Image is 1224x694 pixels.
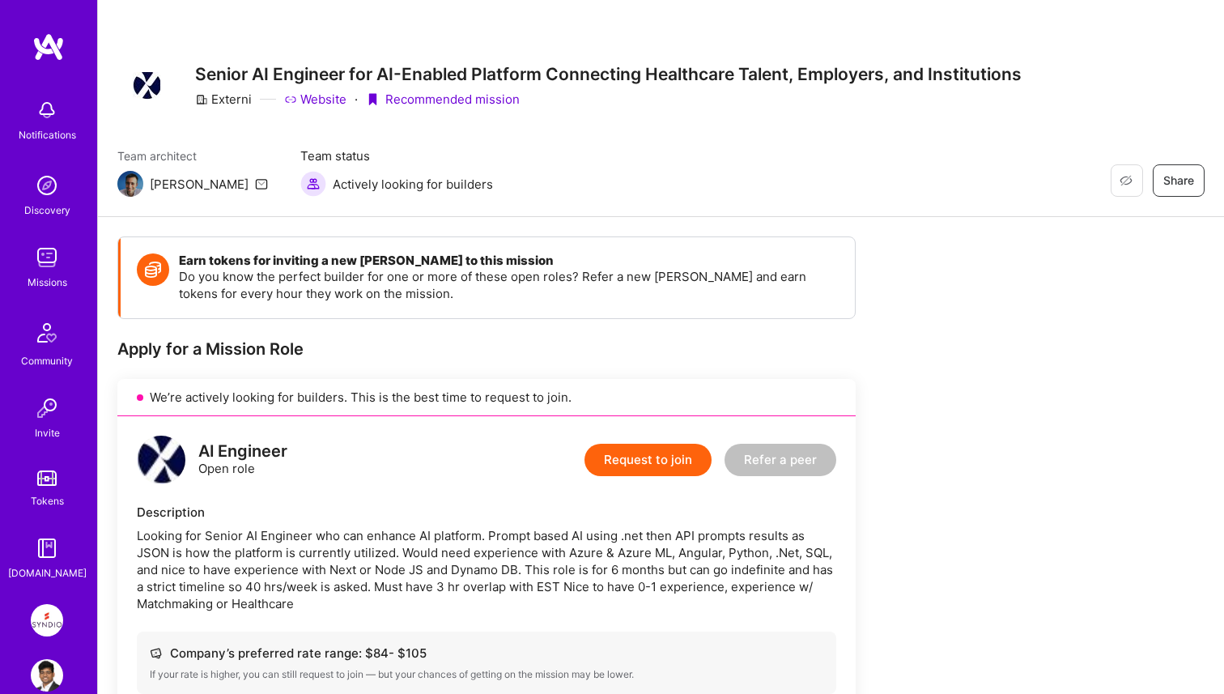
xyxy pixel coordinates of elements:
[584,444,712,476] button: Request to join
[21,352,73,369] div: Community
[37,470,57,486] img: tokens
[300,171,326,197] img: Actively looking for builders
[1153,164,1205,197] button: Share
[31,392,63,424] img: Invite
[31,94,63,126] img: bell
[117,171,143,197] img: Team Architect
[117,338,856,360] div: Apply for a Mission Role
[137,253,169,286] img: Token icon
[137,527,836,612] div: Looking for Senior AI Engineer who can enhance AI platform. Prompt based AI using .net then API p...
[150,176,249,193] div: [PERSON_NAME]
[366,91,520,108] div: Recommended mission
[27,604,67,637] a: Team for: Transformation Engine Modernization
[195,64,1022,84] h3: Senior AI Engineer for AI-Enabled Platform Connecting Healthcare Talent, Employers, and Institutions
[117,147,268,164] span: Team architect
[31,604,63,637] img: Team for: Transformation Engine Modernization
[27,659,67,692] a: User Avatar
[198,443,287,460] div: AI Engineer
[137,504,836,521] div: Description
[8,564,87,581] div: [DOMAIN_NAME]
[195,91,252,108] div: Externi
[725,444,836,476] button: Refer a peer
[333,176,493,193] span: Actively looking for builders
[31,532,63,564] img: guide book
[355,91,358,108] div: ·
[179,253,839,268] h4: Earn tokens for inviting a new [PERSON_NAME] to this mission
[32,32,65,62] img: logo
[150,645,823,662] div: Company’s preferred rate range: $ 84 - $ 105
[366,93,379,106] i: icon PurpleRibbon
[137,436,185,484] img: logo
[31,659,63,692] img: User Avatar
[117,379,856,416] div: We’re actively looking for builders. This is the best time to request to join.
[28,274,67,291] div: Missions
[31,169,63,202] img: discovery
[179,268,839,302] p: Do you know the perfect builder for one or more of these open roles? Refer a new [PERSON_NAME] an...
[284,91,346,108] a: Website
[195,93,208,106] i: icon CompanyGray
[133,72,160,100] img: Company Logo
[19,126,76,143] div: Notifications
[28,313,66,352] img: Community
[24,202,70,219] div: Discovery
[31,241,63,274] img: teamwork
[150,647,162,659] i: icon Cash
[198,443,287,477] div: Open role
[1163,172,1194,189] span: Share
[300,147,493,164] span: Team status
[255,177,268,190] i: icon Mail
[31,492,64,509] div: Tokens
[1120,174,1133,187] i: icon EyeClosed
[150,668,823,681] div: If your rate is higher, you can still request to join — but your chances of getting on the missio...
[35,424,60,441] div: Invite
